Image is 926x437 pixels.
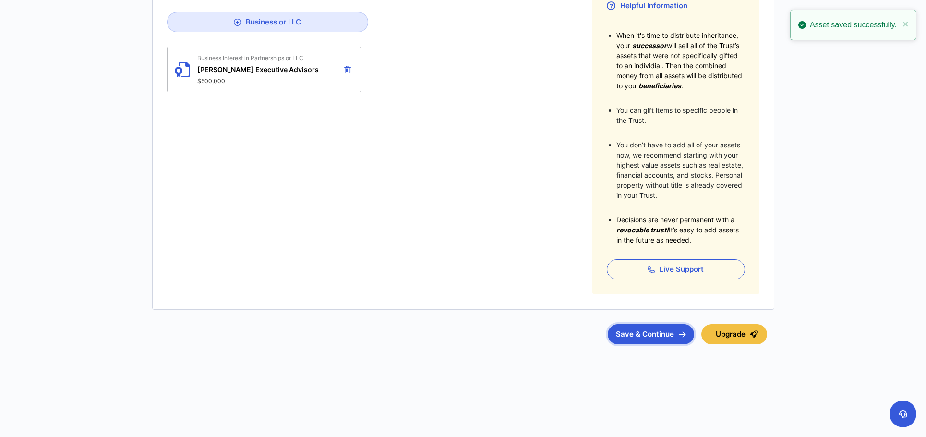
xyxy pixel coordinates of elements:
span: revocable trust! [616,226,669,234]
span: [PERSON_NAME] Executive Advisors [197,65,319,73]
span: When it's time to distribute inheritance, your will sell all of the Trust’s assets that were not ... [616,31,742,90]
span: Business Interest in Partnerships or LLC [197,54,319,61]
span: $500,000 [197,77,319,85]
button: close [902,18,909,32]
span: successor [632,41,667,49]
button: Upgrade [701,324,767,344]
li: You can gift items to specific people in the Trust. [616,105,745,125]
li: You don’t have to add all of your assets now, we recommend starting with your highest value asset... [616,140,745,200]
button: Save & Continue [608,324,694,344]
span: Asset saved successfully . [810,19,897,31]
span: beneficiaries [638,82,681,90]
button: Business or LLC [167,12,368,32]
span: Decisions are never permanent with a It’s easy to add assets in the future as needed. [616,216,739,244]
button: Live Support [607,259,745,279]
